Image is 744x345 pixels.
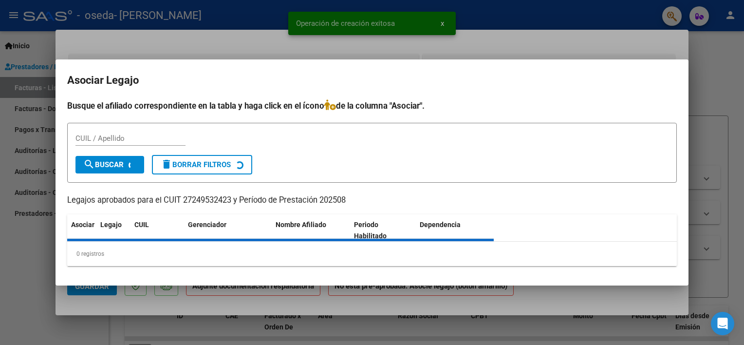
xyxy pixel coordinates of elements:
[67,194,677,207] p: Legajos aprobados para el CUIT 27249532423 y Período de Prestación 202508
[416,214,494,247] datatable-header-cell: Dependencia
[272,214,350,247] datatable-header-cell: Nombre Afiliado
[83,160,124,169] span: Buscar
[67,71,677,90] h2: Asociar Legajo
[161,158,172,170] mat-icon: delete
[134,221,149,229] span: CUIL
[354,221,387,240] span: Periodo Habilitado
[100,221,122,229] span: Legajo
[67,242,677,266] div: 0 registros
[188,221,226,229] span: Gerenciador
[130,214,184,247] datatable-header-cell: CUIL
[67,99,677,112] h4: Busque el afiliado correspondiente en la tabla y haga click en el ícono de la columna "Asociar".
[75,156,144,173] button: Buscar
[67,214,96,247] datatable-header-cell: Asociar
[161,160,231,169] span: Borrar Filtros
[152,155,252,174] button: Borrar Filtros
[276,221,326,229] span: Nombre Afiliado
[71,221,94,229] span: Asociar
[350,214,416,247] datatable-header-cell: Periodo Habilitado
[711,312,734,335] div: Open Intercom Messenger
[184,214,272,247] datatable-header-cell: Gerenciador
[420,221,461,229] span: Dependencia
[83,158,95,170] mat-icon: search
[96,214,130,247] datatable-header-cell: Legajo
